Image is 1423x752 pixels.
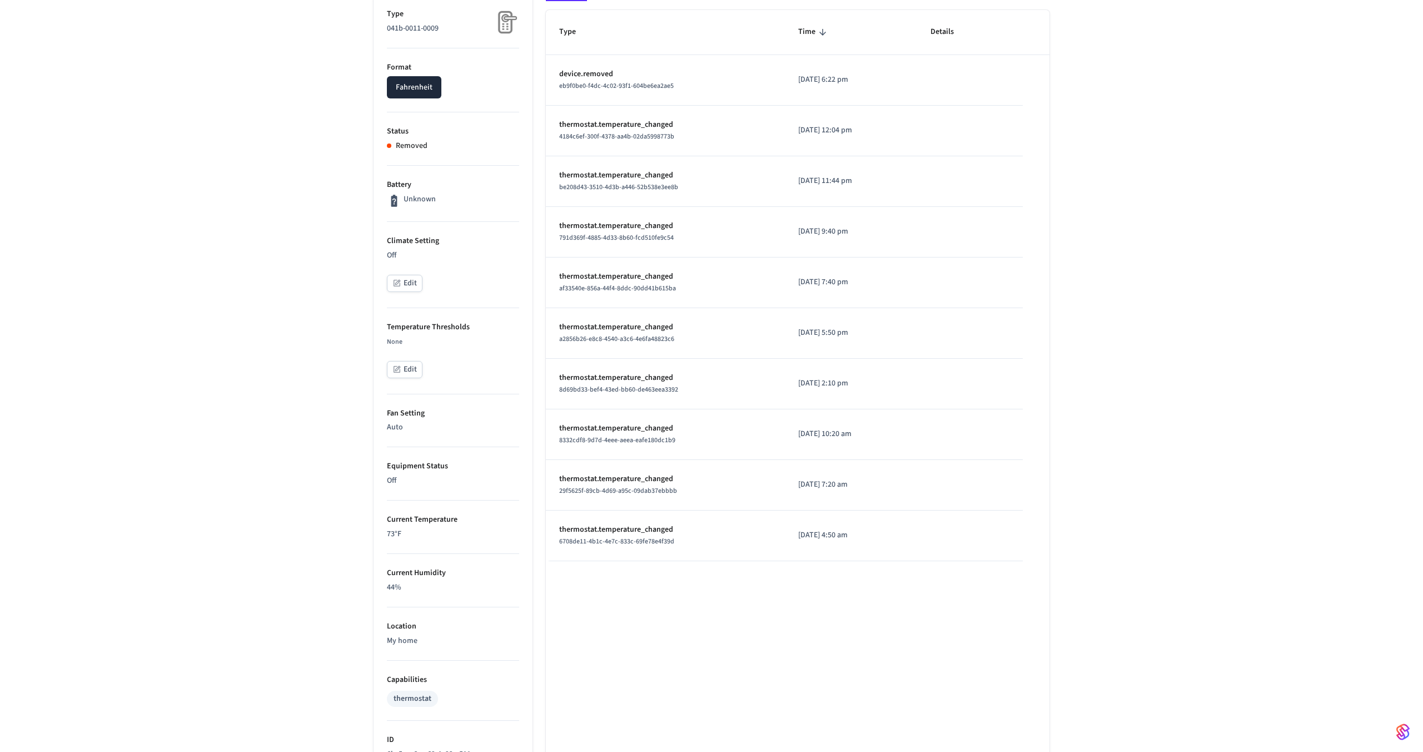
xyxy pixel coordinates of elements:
[798,23,830,41] span: Time
[387,275,422,292] button: Edit
[387,235,519,247] p: Climate Setting
[387,179,519,191] p: Battery
[798,530,904,541] p: [DATE] 4:50 am
[396,140,427,152] p: Removed
[491,8,519,36] img: Placeholder Lock Image
[387,337,402,347] span: None
[404,194,436,205] p: Unknown
[559,372,772,384] p: thermostat.temperature_changed
[387,475,519,487] p: Off
[387,621,519,632] p: Location
[559,119,772,131] p: thermostat.temperature_changed
[559,537,674,546] span: 6708de11-4b1c-4e7c-833c-69fe78e4f39d
[1396,723,1410,741] img: SeamLogoGradient.69752ec5.svg
[798,428,904,440] p: [DATE] 10:20 am
[387,514,519,526] p: Current Temperature
[387,321,519,333] p: Temperature Thresholds
[387,126,519,137] p: Status
[798,125,904,136] p: [DATE] 12:04 pm
[387,408,519,419] p: Fan Setting
[559,68,772,80] p: device.removed
[559,524,772,536] p: thermostat.temperature_changed
[559,220,772,232] p: thermostat.temperature_changed
[559,334,674,344] span: a2856b26-e8c8-4540-a3c6-4e6fa48823c6
[387,422,519,433] p: Auto
[931,23,968,41] span: Details
[559,385,678,394] span: 8d69bd33-bef4-43ed-bb60-de463eea3392
[559,436,675,445] span: 8332cdf8-9d7d-4eee-aeea-eafe180dc1b9
[387,528,519,540] p: 73 °F
[559,182,678,192] span: be208d43-3510-4d3b-a446-52b538e3ee8b
[559,132,674,141] span: 4184c6ef-300f-4378-aa4b-02da5998773b
[387,361,422,378] button: Edit
[798,226,904,238] p: [DATE] 9:40 pm
[387,582,519,593] p: 44%
[387,8,519,20] p: Type
[387,635,519,647] p: My home
[387,23,519,34] p: 041b-0011-0009
[394,693,431,705] div: thermostat
[546,10,1049,561] table: sticky table
[559,473,772,485] p: thermostat.temperature_changed
[559,170,772,181] p: thermostat.temperature_changed
[387,461,519,472] p: Equipment Status
[387,567,519,579] p: Current Humidity
[798,378,904,389] p: [DATE] 2:10 pm
[387,250,519,261] p: Off
[798,276,904,288] p: [DATE] 7:40 pm
[559,423,772,434] p: thermostat.temperature_changed
[559,271,772,283] p: thermostat.temperature_changed
[798,479,904,491] p: [DATE] 7:20 am
[559,284,676,293] span: af33540e-856a-44f4-8ddc-90dd41b615ba
[387,76,441,98] button: Fahrenheit
[559,233,674,243] span: 791d369f-4885-4d33-8b60-fcd510fe9c54
[798,327,904,339] p: [DATE] 5:50 pm
[387,674,519,686] p: Capabilities
[559,23,590,41] span: Type
[798,74,904,86] p: [DATE] 6:22 pm
[798,175,904,187] p: [DATE] 11:44 pm
[387,62,519,73] p: Format
[559,81,674,91] span: eb9f0be0-f4dc-4c02-93f1-604be6ea2ae5
[559,321,772,333] p: thermostat.temperature_changed
[559,486,677,496] span: 29f5625f-89cb-4d69-a95c-09dab37ebbbb
[387,734,519,746] p: ID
